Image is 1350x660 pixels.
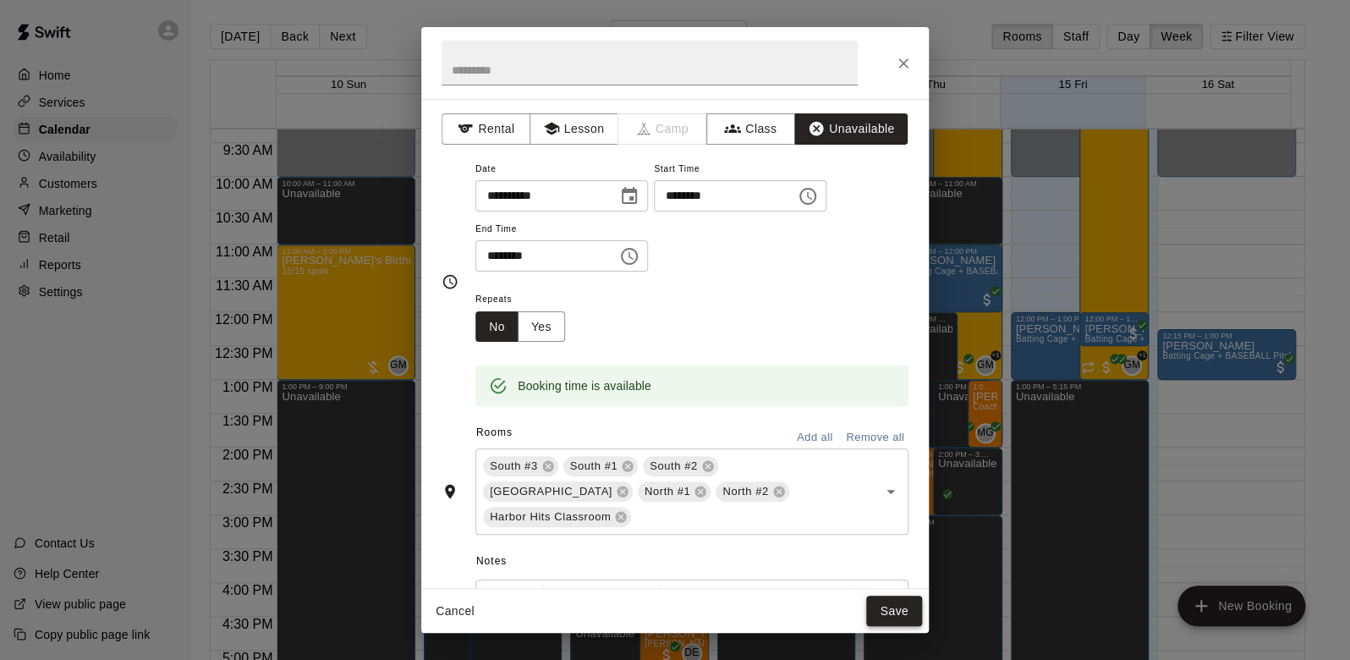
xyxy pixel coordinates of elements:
div: outlined button group [475,311,565,343]
button: Add all [787,425,842,451]
span: Repeats [475,289,579,311]
span: South #3 [483,458,545,475]
div: Harbor Hits Classroom [483,507,631,527]
span: North #1 [638,483,697,500]
button: Choose time, selected time is 12:15 PM [612,239,646,273]
button: Save [866,596,922,627]
span: Start Time [654,158,826,181]
div: Booking time is available [518,371,651,401]
div: North #1 [638,481,711,502]
button: Unavailable [794,113,908,145]
span: Rooms [476,426,513,438]
button: Format Italics [694,584,723,614]
svg: Timing [442,273,458,290]
button: No [475,311,519,343]
button: Formatting Options [546,584,656,614]
button: Format Strikethrough [755,584,784,614]
span: [GEOGRAPHIC_DATA] [483,483,619,500]
button: Class [706,113,795,145]
span: Camps can only be created in the Services page [618,113,707,145]
button: Redo [510,584,539,614]
span: Date [475,158,648,181]
div: [GEOGRAPHIC_DATA] [483,481,633,502]
button: Close [888,48,919,79]
div: South #2 [643,456,718,476]
button: Remove all [842,425,908,451]
button: Cancel [428,596,482,627]
button: Lesson [530,113,618,145]
button: Insert Link [816,584,845,614]
span: Notes [476,548,908,575]
button: Insert Code [786,584,815,614]
button: Open [879,480,903,503]
div: North #2 [716,481,788,502]
svg: Rooms [442,483,458,500]
div: South #3 [483,456,558,476]
button: Choose date, selected date is Aug 16, 2025 [612,179,646,213]
span: South #1 [563,458,625,475]
span: Harbor Hits Classroom [483,509,617,525]
span: North #2 [716,483,775,500]
button: Left Align [854,584,883,614]
button: Format Bold [664,584,693,614]
button: Rental [442,113,530,145]
button: Format Underline [725,584,754,614]
span: End Time [475,218,648,241]
button: Undo [480,584,508,614]
button: Choose time, selected time is 10:00 AM [791,179,825,213]
button: Yes [518,311,565,343]
span: South #2 [643,458,705,475]
div: South #1 [563,456,639,476]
